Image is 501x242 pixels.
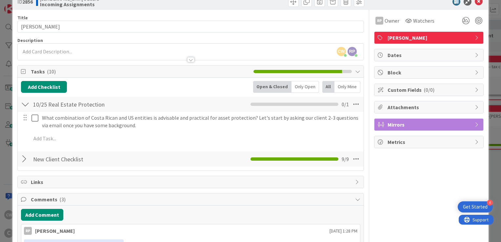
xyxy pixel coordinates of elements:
div: Open Get Started checklist, remaining modules: 4 [458,201,493,212]
span: Description [17,37,43,43]
span: Block [388,69,471,76]
button: Add Checklist [21,81,67,93]
span: ( 10 ) [47,68,56,75]
span: Mirrors [388,121,471,129]
span: Metrics [388,138,471,146]
span: Comments [31,195,352,203]
b: Incoming Assignments [40,2,99,7]
div: RP [375,17,383,25]
span: Owner [385,17,399,25]
p: What combination of Costa Rican and US entities is advisable and practical for asset protection? ... [42,114,359,129]
div: [PERSON_NAME] [35,227,75,235]
div: Get Started [463,204,488,210]
div: Open & Closed [253,81,291,93]
span: [DATE] 1:28 PM [330,228,357,234]
span: Support [14,1,30,9]
div: Only Open [291,81,319,93]
span: ( 3 ) [59,196,66,203]
div: Only Mine [334,81,360,93]
span: Dates [388,51,471,59]
span: ( 0/0 ) [424,87,434,93]
span: Custom Fields [388,86,471,94]
div: All [322,81,334,93]
button: Add Comment [21,209,63,221]
label: Title [17,15,28,21]
input: type card name here... [17,21,364,32]
span: 0 / 1 [342,100,349,108]
input: Add Checklist... [31,98,178,110]
input: Add Checklist... [31,153,178,165]
span: CW [337,47,346,56]
span: Tasks [31,68,250,75]
span: Links [31,178,352,186]
span: [PERSON_NAME] [388,34,471,42]
div: RP [24,227,32,235]
span: Watchers [413,17,434,25]
div: 4 [487,200,493,206]
span: RP [348,47,357,56]
span: Attachments [388,103,471,111]
span: 9 / 9 [342,155,349,163]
